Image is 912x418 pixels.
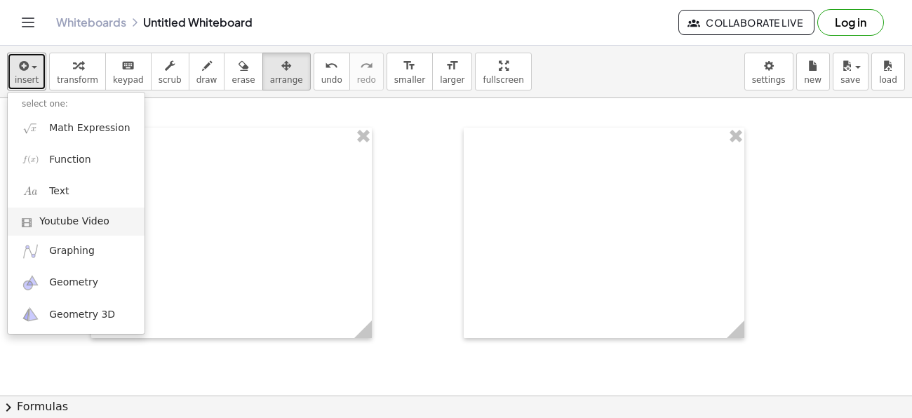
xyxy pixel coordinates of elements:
span: redo [357,75,376,85]
img: ggb-3d.svg [22,306,39,323]
span: transform [57,75,98,85]
button: Toggle navigation [17,11,39,34]
button: settings [744,53,793,90]
span: Geometry 3D [49,308,115,322]
span: Geometry [49,276,98,290]
img: f_x.png [22,151,39,168]
span: larger [440,75,464,85]
img: sqrt_x.png [22,119,39,137]
button: undoundo [314,53,350,90]
a: Youtube Video [8,208,145,236]
i: undo [325,58,338,74]
a: Geometry [8,267,145,299]
button: insert [7,53,46,90]
a: Geometry 3D [8,299,145,330]
span: fullscreen [483,75,523,85]
span: insert [15,75,39,85]
button: format_sizelarger [432,53,472,90]
a: Function [8,144,145,175]
span: keypad [113,75,144,85]
span: draw [196,75,217,85]
button: new [796,53,830,90]
span: scrub [159,75,182,85]
button: save [833,53,869,90]
span: Graphing [49,244,95,258]
span: smaller [394,75,425,85]
a: Math Expression [8,112,145,144]
span: Math Expression [49,121,130,135]
button: erase [224,53,262,90]
i: keyboard [121,58,135,74]
span: new [804,75,822,85]
img: Aa.png [22,182,39,200]
i: format_size [403,58,416,74]
li: select one: [8,96,145,112]
img: ggb-graphing.svg [22,243,39,260]
img: ggb-geometry.svg [22,274,39,292]
i: redo [360,58,373,74]
button: Collaborate Live [678,10,814,35]
span: Function [49,153,91,167]
span: settings [752,75,786,85]
span: load [879,75,897,85]
span: erase [232,75,255,85]
a: Whiteboards [56,15,126,29]
span: Collaborate Live [690,16,803,29]
button: scrub [151,53,189,90]
span: Youtube Video [39,215,109,229]
button: format_sizesmaller [387,53,433,90]
span: undo [321,75,342,85]
span: arrange [270,75,303,85]
a: Graphing [8,236,145,267]
button: transform [49,53,106,90]
span: save [840,75,860,85]
button: redoredo [349,53,384,90]
a: Text [8,175,145,207]
button: keyboardkeypad [105,53,152,90]
button: Log in [817,9,884,36]
button: fullscreen [475,53,531,90]
button: draw [189,53,225,90]
button: arrange [262,53,311,90]
button: load [871,53,905,90]
i: format_size [445,58,459,74]
span: Text [49,184,69,198]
